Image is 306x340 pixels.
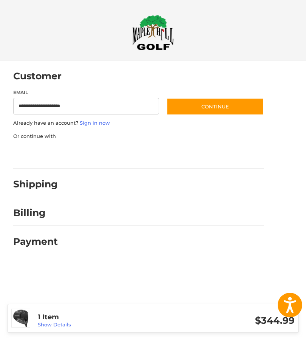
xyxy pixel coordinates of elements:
img: Tour Edge Exotics E725 Driver - Pre-Owned [12,309,30,327]
img: Maple Hill Golf [132,15,174,50]
h2: Billing [13,207,57,219]
h2: Customer [13,70,62,82]
p: Already have an account? [13,119,264,127]
h2: Shipping [13,178,58,190]
button: Continue [167,98,264,115]
a: Sign in now [80,120,110,126]
iframe: PayPal-paypal [11,147,67,161]
iframe: PayPal-paylater [75,147,131,161]
p: Or continue with [13,133,264,140]
h3: $344.99 [166,315,295,326]
label: Email [13,89,159,96]
h2: Payment [13,236,58,247]
a: Show Details [38,321,71,328]
h3: 1 Item [38,313,166,321]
